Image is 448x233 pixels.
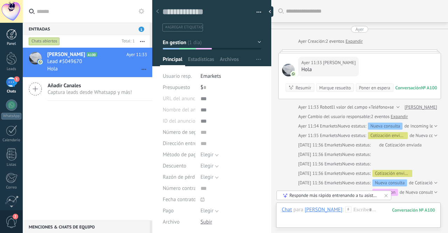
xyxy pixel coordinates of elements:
[323,59,356,66] span: Enrique Rivera
[342,142,422,149] div: de Cotización enviada
[421,85,437,91] div: № A100
[293,206,303,213] span: para
[220,56,239,66] span: Archivos
[163,116,195,127] div: ID del anuncio de TikTok
[163,104,195,116] div: Nombre del anuncio de TikTok
[392,207,435,213] div: 100
[291,71,296,76] img: com.amocrm.amocrmwa.svg
[301,59,323,66] div: Ayer 11:33
[1,185,22,190] div: Correo
[298,38,308,45] div: Ayer
[298,151,324,158] div: [DATE] 11:36
[395,85,421,91] div: Conversación
[342,189,435,196] div: de Nueva consulta
[201,163,213,169] span: Elegir
[86,52,97,57] span: A100
[163,84,190,91] span: Presupuesto
[163,93,195,104] div: URL del anuncio de TikTok
[201,172,219,183] button: Elegir
[163,107,231,112] span: Nombre del anuncio de TikTok
[126,51,147,58] span: Ayer 11:33
[298,113,308,120] div: Ayer
[163,172,195,183] div: Razón de pérdida
[1,138,22,143] div: Calendario
[342,142,371,149] span: Nuevo estatus:
[342,206,343,213] span: :
[163,71,195,82] div: Usuario resp.
[163,208,174,213] span: Pago
[1,67,22,71] div: Leads
[298,170,324,177] div: [DATE] 11:36
[47,58,82,65] span: Lead #5049670
[298,142,324,149] div: [DATE] 11:36
[266,6,273,17] div: Ocultar
[163,219,180,225] span: Archivo
[163,186,201,191] span: Número contrato
[319,84,351,91] div: Marque resuelto
[324,142,342,148] span: Emarkets
[163,194,195,205] div: Fecha contrato
[298,179,324,186] div: [DATE] 11:36
[139,27,144,32] span: 1
[1,113,21,119] div: WhatsApp
[298,132,320,139] div: Ayer 11:35
[201,174,213,180] span: Elegir
[289,192,379,198] div: Responde más rápido entrenando a tu asistente AI con tus fuentes de datos
[163,174,202,180] span: Razón de pérdida
[298,160,324,167] div: [DATE] 11:36
[372,189,398,196] div: En gestion
[201,205,219,217] button: Elegir
[1,89,22,94] div: Chats
[324,161,342,167] span: Emarkets
[23,22,150,35] div: Entradas
[1,42,22,46] div: Panel
[188,56,214,66] span: Estadísticas
[295,84,311,91] div: Resumir
[320,123,338,129] span: Emarkets
[298,113,408,120] div: Cambio del usuario responsable:
[368,123,402,130] div: Nueva consulta
[163,141,202,146] span: Dirección entrega
[163,96,222,101] span: URL del anuncio de TikTok
[48,82,132,89] span: Añadir Canales
[391,113,408,120] a: Expandir
[304,206,342,213] div: Enrique Rivera
[165,25,203,30] span: #agregar etiquetas
[47,51,85,58] span: [PERSON_NAME]
[163,82,195,93] div: Presupuesto
[163,163,186,169] span: Descuento
[355,26,364,33] div: Ayer
[201,82,261,93] div: $
[359,84,390,91] div: Poner en espera
[163,130,217,135] span: Número de seguimiento
[163,127,195,138] div: Número de seguimiento
[342,179,371,186] span: Nuevo estatus:
[324,151,342,157] span: Emarkets
[201,207,213,214] span: Elegir
[38,60,43,64] img: icon
[282,64,295,76] span: Enrique Rivera
[331,104,390,111] span: El valor del campo «Teléfono»
[342,189,371,196] span: Nuevo estatus:
[47,66,58,72] span: Hola
[298,123,320,130] div: Ayer 11:34
[324,189,342,195] span: Emarkets
[368,132,408,139] div: Cotización enviada
[372,179,407,186] div: Nueva consulta
[324,180,342,186] span: Emarkets
[163,197,196,202] span: Fecha contrato
[338,123,440,130] div: de Incoming leads
[13,214,18,219] span: 2
[298,189,324,196] div: [DATE] 11:43
[163,205,195,217] div: Pago
[201,151,213,158] span: Elegir
[372,170,412,177] div: Cotización enviada
[320,104,331,110] span: Robot
[405,104,437,111] a: [PERSON_NAME]
[324,170,342,176] span: Emarkets
[119,38,135,45] div: Total: 1
[29,37,60,46] div: Chats abiertos
[342,160,371,167] span: Nuevo estatus:
[14,76,20,82] span: 1
[163,149,195,160] div: Método de pago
